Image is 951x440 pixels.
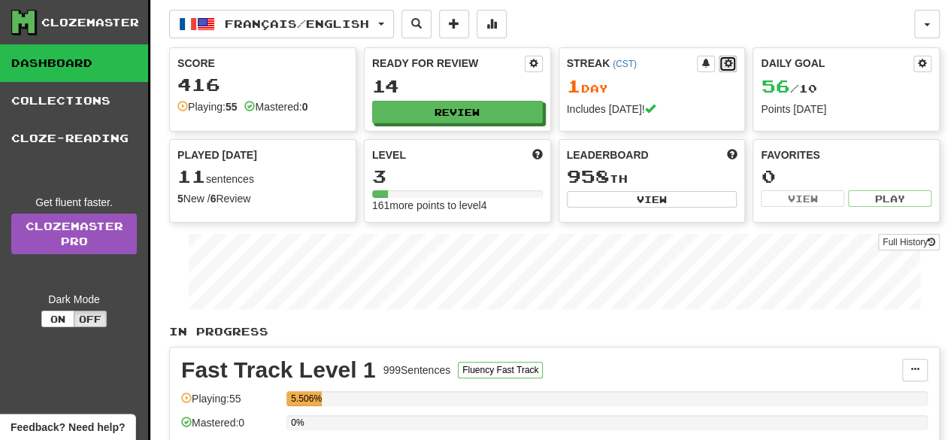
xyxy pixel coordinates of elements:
[761,190,844,207] button: View
[567,147,649,162] span: Leaderboard
[177,165,206,187] span: 11
[761,147,931,162] div: Favorites
[226,101,238,113] strong: 55
[567,102,737,117] div: Includes [DATE]!
[761,102,931,117] div: Points [DATE]
[177,193,183,205] strong: 5
[372,77,543,96] div: 14
[210,193,217,205] strong: 6
[181,359,376,381] div: Fast Track Level 1
[291,391,322,406] div: 5.506%
[41,15,139,30] div: Clozemaster
[383,363,451,378] div: 999 Sentences
[532,147,543,162] span: Score more points to level up
[11,195,137,210] div: Get fluent faster.
[225,17,369,30] span: Français / English
[567,165,610,187] span: 958
[302,101,308,113] strong: 0
[477,10,507,38] button: More stats
[567,77,737,96] div: Day
[372,101,543,123] button: Review
[372,198,543,213] div: 161 more points to level 4
[567,167,737,187] div: th
[878,234,940,250] button: Full History
[458,362,543,378] button: Fluency Fast Track
[761,75,789,96] span: 56
[177,167,348,187] div: sentences
[439,10,469,38] button: Add sentence to collection
[11,292,137,307] div: Dark Mode
[761,56,913,72] div: Daily Goal
[169,324,940,339] p: In Progress
[761,167,931,186] div: 0
[11,420,125,435] span: Open feedback widget
[567,56,698,71] div: Streak
[177,75,348,94] div: 416
[567,191,737,208] button: View
[41,311,74,327] button: On
[401,10,432,38] button: Search sentences
[177,56,348,71] div: Score
[181,415,279,440] div: Mastered: 0
[11,214,137,254] a: ClozemasterPro
[169,10,394,38] button: Français/English
[181,391,279,416] div: Playing: 55
[177,191,348,206] div: New / Review
[613,59,637,69] a: (CST)
[372,56,525,71] div: Ready for Review
[244,99,307,114] div: Mastered:
[177,99,237,114] div: Playing:
[761,82,816,95] span: / 10
[848,190,931,207] button: Play
[567,75,581,96] span: 1
[74,311,107,327] button: Off
[726,147,737,162] span: This week in points, UTC
[372,147,406,162] span: Level
[372,167,543,186] div: 3
[177,147,257,162] span: Played [DATE]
